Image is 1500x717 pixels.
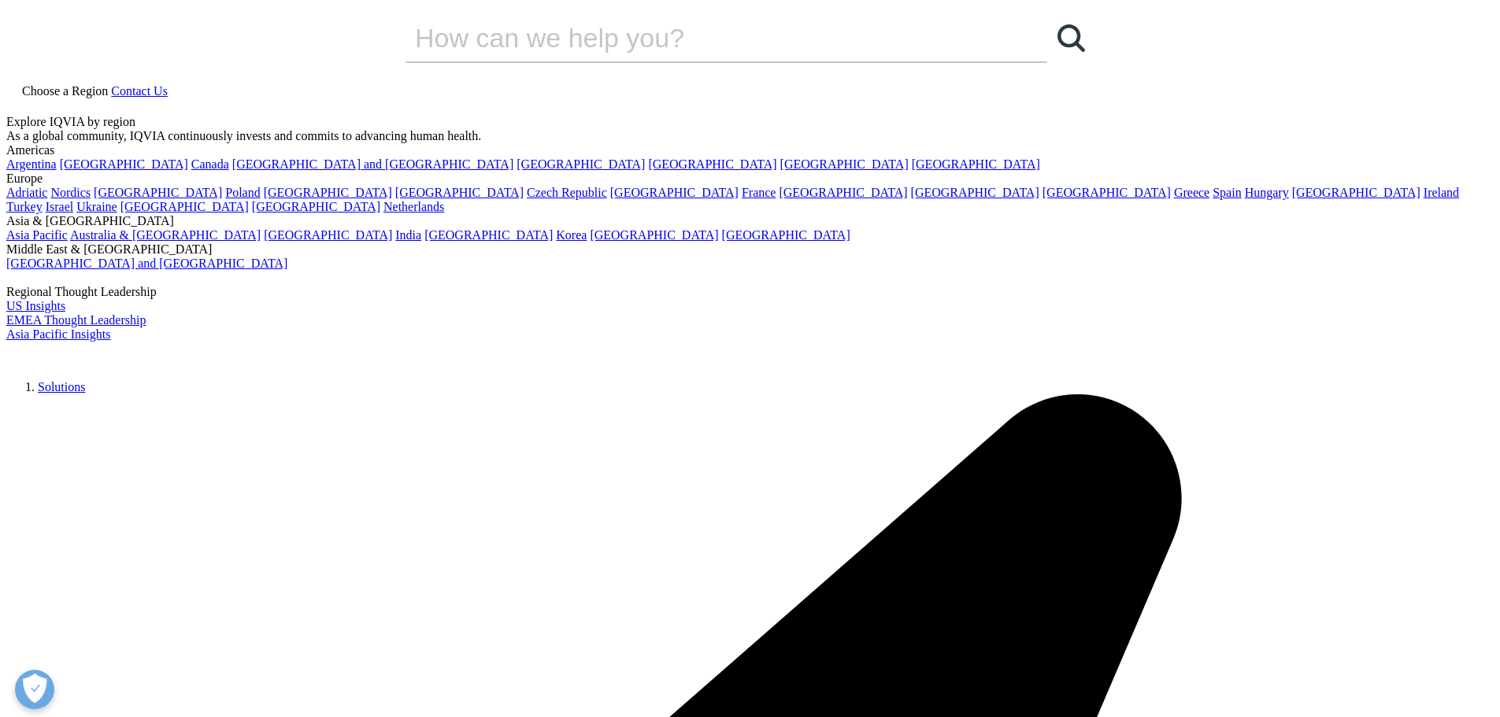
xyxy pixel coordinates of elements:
[779,186,907,199] a: [GEOGRAPHIC_DATA]
[1043,186,1171,199] a: [GEOGRAPHIC_DATA]
[70,228,261,242] a: Australia & [GEOGRAPHIC_DATA]
[911,186,1039,199] a: [GEOGRAPHIC_DATA]
[517,157,645,171] a: [GEOGRAPHIC_DATA]
[648,157,776,171] a: [GEOGRAPHIC_DATA]
[264,186,392,199] a: [GEOGRAPHIC_DATA]
[6,257,287,270] a: [GEOGRAPHIC_DATA] and [GEOGRAPHIC_DATA]
[6,228,68,242] a: Asia Pacific
[556,228,587,242] a: Korea
[6,313,146,327] a: EMEA Thought Leadership
[6,200,43,213] a: Turkey
[406,14,1002,61] input: Search
[6,242,1494,257] div: Middle East & [GEOGRAPHIC_DATA]
[6,285,1494,299] div: Regional Thought Leadership
[1047,14,1094,61] a: Search
[120,200,249,213] a: [GEOGRAPHIC_DATA]
[252,200,380,213] a: [GEOGRAPHIC_DATA]
[1174,186,1209,199] a: Greece
[38,380,85,394] a: Solutions
[6,157,57,171] a: Argentina
[6,342,132,364] img: IQVIA Healthcare Information Technology and Pharma Clinical Research Company
[6,327,110,341] a: Asia Pacific Insights
[76,200,117,213] a: Ukraine
[780,157,909,171] a: [GEOGRAPHIC_DATA]
[50,186,91,199] a: Nordics
[15,670,54,709] button: Open Preferences
[395,186,524,199] a: [GEOGRAPHIC_DATA]
[742,186,776,199] a: France
[6,214,1494,228] div: Asia & [GEOGRAPHIC_DATA]
[1245,186,1289,199] a: Hungary
[60,157,188,171] a: [GEOGRAPHIC_DATA]
[383,200,444,213] a: Netherlands
[6,115,1494,129] div: Explore IQVIA by region
[912,157,1040,171] a: [GEOGRAPHIC_DATA]
[424,228,553,242] a: [GEOGRAPHIC_DATA]
[225,186,260,199] a: Poland
[6,299,65,312] a: US Insights
[264,228,392,242] a: [GEOGRAPHIC_DATA]
[111,84,168,98] a: Contact Us
[1292,186,1420,199] a: [GEOGRAPHIC_DATA]
[1213,186,1241,199] a: Spain
[1424,186,1459,199] a: Ireland
[191,157,229,171] a: Canada
[94,186,222,199] a: [GEOGRAPHIC_DATA]
[22,84,108,98] span: Choose a Region
[1057,24,1085,52] svg: Search
[527,186,607,199] a: Czech Republic
[722,228,850,242] a: [GEOGRAPHIC_DATA]
[46,200,74,213] a: Israel
[6,172,1494,186] div: Europe
[6,143,1494,157] div: Americas
[395,228,421,242] a: India
[610,186,739,199] a: [GEOGRAPHIC_DATA]
[6,129,1494,143] div: As a global community, IQVIA continuously invests and commits to advancing human health.
[6,186,47,199] a: Adriatic
[232,157,513,171] a: [GEOGRAPHIC_DATA] and [GEOGRAPHIC_DATA]
[590,228,718,242] a: [GEOGRAPHIC_DATA]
